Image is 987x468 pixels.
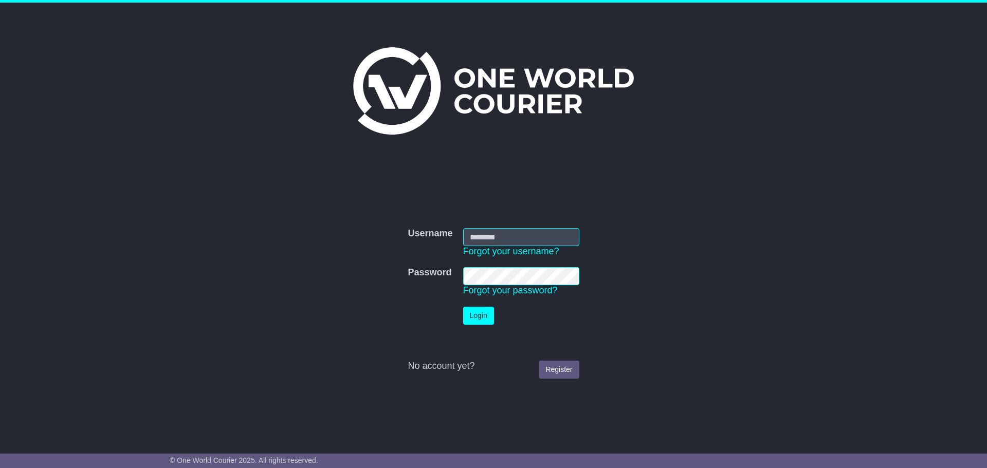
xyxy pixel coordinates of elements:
label: Username [408,228,452,239]
a: Forgot your username? [463,246,559,256]
a: Forgot your password? [463,285,558,295]
span: © One World Courier 2025. All rights reserved. [170,456,318,464]
img: One World [353,47,634,135]
a: Register [539,361,579,379]
button: Login [463,307,494,325]
label: Password [408,267,451,278]
div: No account yet? [408,361,579,372]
